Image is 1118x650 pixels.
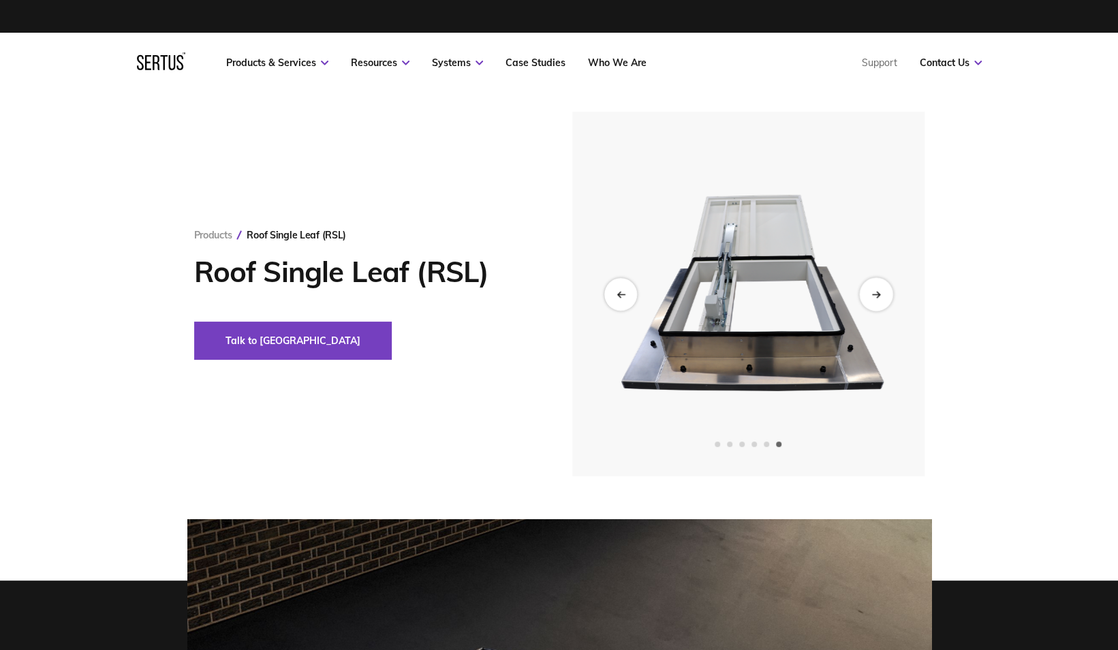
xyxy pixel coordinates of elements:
[506,57,565,69] a: Case Studies
[873,492,1118,650] iframe: Chat Widget
[194,229,232,241] a: Products
[764,442,769,447] span: Go to slide 5
[194,255,531,289] h1: Roof Single Leaf (RSL)
[432,57,483,69] a: Systems
[588,57,647,69] a: Who We Are
[351,57,409,69] a: Resources
[604,278,637,311] div: Previous slide
[194,322,392,360] button: Talk to [GEOGRAPHIC_DATA]
[859,277,892,311] div: Next slide
[226,57,328,69] a: Products & Services
[920,57,982,69] a: Contact Us
[739,442,745,447] span: Go to slide 3
[751,442,757,447] span: Go to slide 4
[715,442,720,447] span: Go to slide 1
[862,57,897,69] a: Support
[727,442,732,447] span: Go to slide 2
